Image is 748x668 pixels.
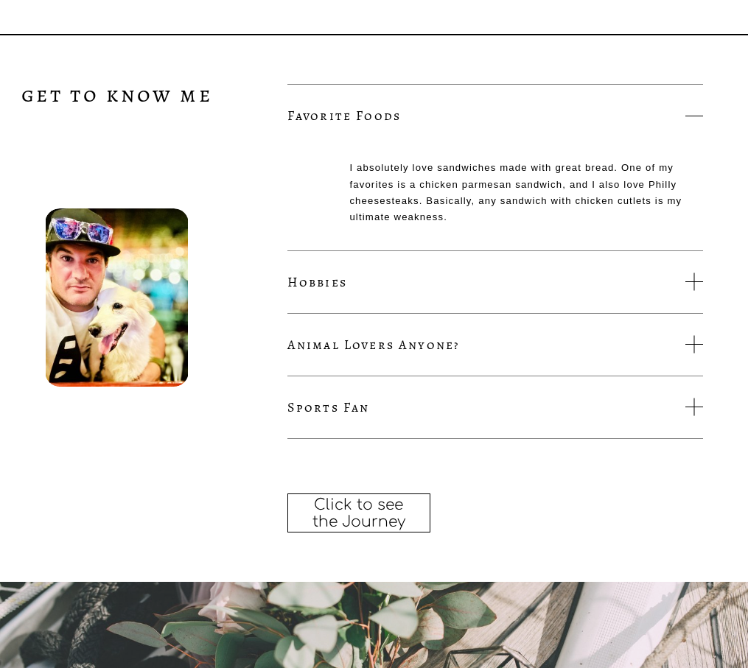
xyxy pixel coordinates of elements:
span: Animal Lovers Anyone? [287,336,685,354]
span: Sports Fan [287,398,685,416]
div: Favorite Foods [287,147,703,250]
h2: get to know me [15,84,218,105]
button: Animal Lovers Anyone? [287,314,703,376]
span: Favorite Foods [287,107,685,124]
button: Sports Fan [287,376,703,438]
button: Favorite Foods [287,85,703,147]
button: Hobbies [287,251,703,313]
p: I absolutely love sandwiches made with great bread. One of my favorites is a chicken parmesan san... [349,160,702,225]
span: Hobbies [287,273,685,291]
a: Click to see the Journey [287,493,430,532]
